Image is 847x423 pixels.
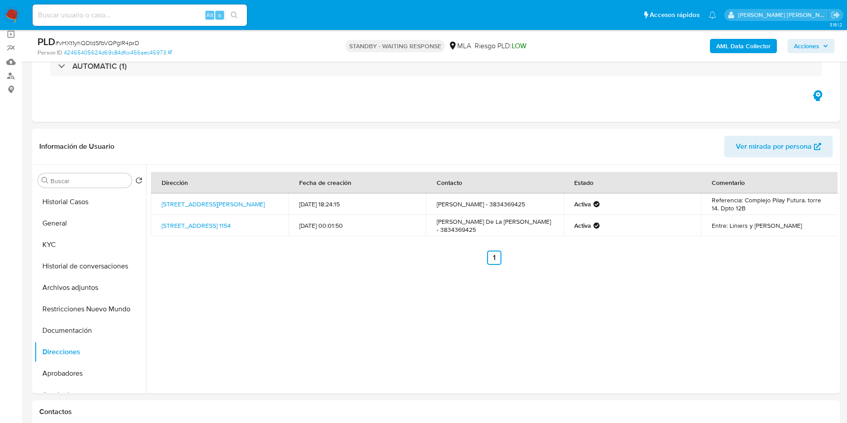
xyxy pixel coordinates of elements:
[288,215,426,236] td: [DATE] 00:01:50
[34,384,146,406] button: Aprobados
[288,193,426,215] td: [DATE] 18:24:15
[34,234,146,255] button: KYC
[38,49,62,57] b: Person ID
[574,200,591,208] strong: Activa
[135,177,142,187] button: Volver al orden por defecto
[39,142,114,151] h1: Información de Usuario
[33,9,247,21] input: Buscar usuario o caso...
[346,40,445,52] p: STANDBY - WAITING RESPONSE
[162,221,231,230] a: [STREET_ADDRESS] 1154
[701,193,839,215] td: Referencia: Complejo Pilay Futura. torre 14. Dpto 12B
[736,136,812,157] span: Ver mirada por persona
[34,320,146,341] button: Documentación
[151,172,288,193] th: Dirección
[574,222,591,230] strong: Activa
[34,298,146,320] button: Restricciones Nuevo Mundo
[34,341,146,363] button: Direcciones
[50,177,128,185] input: Buscar
[218,11,221,19] span: s
[701,215,839,236] td: Entre: Liniers y [PERSON_NAME]
[426,215,563,236] td: [PERSON_NAME] De La [PERSON_NAME] - 3834369425
[34,277,146,298] button: Archivos adjuntos
[701,172,839,193] th: Comentario
[151,251,838,265] nav: Paginación
[709,11,716,19] a: Notificaciones
[512,41,526,51] span: LOW
[738,11,828,19] p: lucia.neglia@mercadolibre.com
[42,177,49,184] button: Buscar
[710,39,777,53] button: AML Data Collector
[206,11,213,19] span: Alt
[831,10,840,20] a: Salir
[716,39,771,53] b: AML Data Collector
[55,38,139,47] span: # vHXt1yhQDtdSfbVQPglR4pxD
[487,251,501,265] a: Ir a la página 1
[34,255,146,277] button: Historial de conversaciones
[426,172,563,193] th: Contacto
[38,34,55,49] b: PLD
[650,10,700,20] span: Accesos rápidos
[162,200,265,209] a: [STREET_ADDRESS][PERSON_NAME]
[50,56,822,76] div: AUTOMATIC (1)
[72,61,127,71] h3: AUTOMATIC (1)
[448,41,471,51] div: MLA
[288,172,426,193] th: Fecha de creación
[788,39,834,53] button: Acciones
[225,9,243,21] button: search-icon
[475,41,526,51] span: Riesgo PLD:
[34,213,146,234] button: General
[34,363,146,384] button: Aprobadores
[563,172,701,193] th: Estado
[724,136,833,157] button: Ver mirada por persona
[34,191,146,213] button: Historial Casos
[426,193,563,215] td: [PERSON_NAME] - 3834369425
[64,49,172,57] a: 42465405624d69c84dfcc456aec45973
[830,21,843,28] span: 3.161.2
[794,39,819,53] span: Acciones
[39,407,833,416] h1: Contactos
